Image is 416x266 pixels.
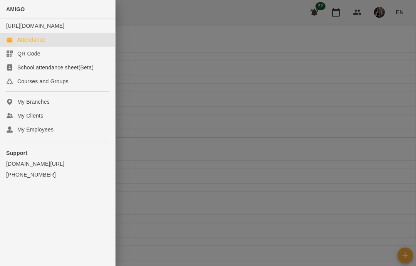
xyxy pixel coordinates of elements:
div: QR Code [17,50,40,57]
div: My Clients [17,112,43,120]
div: My Employees [17,126,54,133]
p: Support [6,149,109,157]
a: [URL][DOMAIN_NAME] [6,23,64,29]
span: AMIGO [6,6,25,12]
div: Courses and Groups [17,77,69,85]
a: [PHONE_NUMBER] [6,171,109,178]
div: School attendance sheet(Beta) [17,64,94,71]
div: Attendance [17,36,45,44]
a: [DOMAIN_NAME][URL] [6,160,109,168]
div: My Branches [17,98,50,106]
